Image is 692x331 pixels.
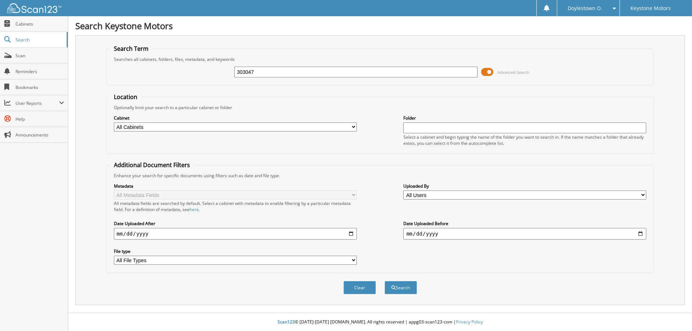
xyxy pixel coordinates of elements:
img: scan123-logo-white.svg [7,3,61,13]
button: Search [385,281,417,294]
div: Select a cabinet and begin typing the name of the folder you want to search in. If the name match... [403,134,646,146]
span: Announcements [15,132,64,138]
div: All metadata fields are searched by default. Select a cabinet with metadata to enable filtering b... [114,200,357,213]
span: Advanced Search [497,70,529,75]
a: here [190,206,199,213]
label: Date Uploaded Before [403,220,646,227]
span: Cabinets [15,21,64,27]
span: Scan123 [278,319,295,325]
label: Folder [403,115,646,121]
legend: Location [110,93,141,101]
span: User Reports [15,100,59,106]
button: Clear [343,281,376,294]
a: Privacy Policy [456,319,483,325]
span: Help [15,116,64,122]
h1: Search Keystone Motors [75,20,685,32]
label: Date Uploaded After [114,220,357,227]
input: end [403,228,646,240]
span: Search [15,37,63,43]
div: Searches all cabinets, folders, files, metadata, and keywords [110,56,650,62]
input: start [114,228,357,240]
div: Optionally limit your search to a particular cabinet or folder [110,104,650,111]
span: Bookmarks [15,84,64,90]
label: Cabinet [114,115,357,121]
span: Keystone Motors [630,6,671,10]
span: Doylestown O. [568,6,602,10]
legend: Search Term [110,45,152,53]
legend: Additional Document Filters [110,161,194,169]
label: Uploaded By [403,183,646,189]
span: Reminders [15,68,64,75]
label: Metadata [114,183,357,189]
span: Scan [15,53,64,59]
div: © [DATE]-[DATE] [DOMAIN_NAME]. All rights reserved | appg03-scan123-com | [68,313,692,331]
div: Enhance your search for specific documents using filters such as date and file type. [110,173,650,179]
label: File type [114,248,357,254]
